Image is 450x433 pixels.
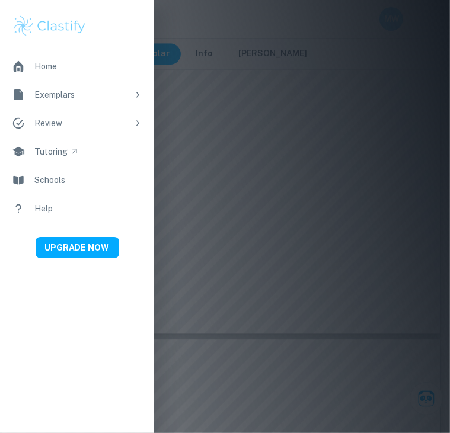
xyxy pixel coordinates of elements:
button: UPGRADE NOW [36,237,119,258]
div: Exemplars [34,88,128,101]
div: Schools [34,174,65,187]
div: Tutoring [34,145,68,158]
div: Help [34,202,53,215]
img: Clastify logo [12,14,87,38]
div: Review [34,117,128,130]
div: Home [34,60,57,73]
